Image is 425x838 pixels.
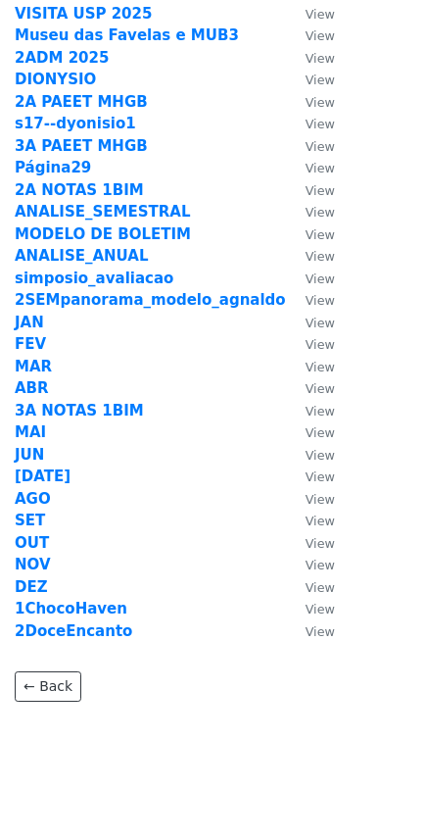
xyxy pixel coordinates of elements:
small: View [306,536,335,551]
a: MODELO DE BOLETIM [15,225,191,243]
a: View [286,423,335,441]
a: View [286,402,335,419]
a: 2SEMpanorama_modelo_agnaldo [15,291,286,309]
a: ABR [15,379,49,397]
a: ANALISE_SEMESTRAL [15,203,190,221]
small: View [306,95,335,110]
a: Museu das Favelas e MUB3 [15,26,239,44]
a: View [286,578,335,596]
strong: Página29 [15,159,91,176]
small: View [306,51,335,66]
a: MAI [15,423,46,441]
a: View [286,5,335,23]
a: View [286,159,335,176]
small: View [306,117,335,131]
small: View [306,337,335,352]
a: View [286,291,335,309]
a: View [286,137,335,155]
a: View [286,468,335,485]
strong: AGO [15,490,51,508]
a: View [286,181,335,199]
a: View [286,534,335,552]
small: View [306,404,335,419]
a: View [286,622,335,640]
small: View [306,514,335,528]
a: View [286,379,335,397]
a: NOV [15,556,51,573]
strong: 2A PAEET MHGB [15,93,148,111]
small: View [306,73,335,87]
a: View [286,270,335,287]
small: View [306,558,335,572]
a: ANALISE_ANUAL [15,247,149,265]
iframe: Chat Widget [327,744,425,838]
small: View [306,448,335,463]
small: View [306,7,335,22]
a: VISITA USP 2025 [15,5,152,23]
a: SET [15,512,45,529]
a: View [286,446,335,464]
a: View [286,49,335,67]
a: View [286,314,335,331]
a: View [286,115,335,132]
a: 3A PAEET MHGB [15,137,148,155]
a: JUN [15,446,44,464]
small: View [306,624,335,639]
small: View [306,360,335,374]
a: View [286,225,335,243]
a: View [286,203,335,221]
small: View [306,293,335,308]
a: JAN [15,314,44,331]
a: View [286,335,335,353]
small: View [306,469,335,484]
a: [DATE] [15,468,71,485]
a: View [286,93,335,111]
a: simposio_avaliacao [15,270,173,287]
a: View [286,600,335,617]
strong: 2DoceEncanto [15,622,132,640]
a: View [286,358,335,375]
a: View [286,490,335,508]
a: OUT [15,534,49,552]
small: View [306,227,335,242]
small: View [306,381,335,396]
small: View [306,580,335,595]
a: 2A NOTAS 1BIM [15,181,144,199]
strong: s17--dyonisio1 [15,115,136,132]
a: MAR [15,358,52,375]
a: View [286,247,335,265]
a: DEZ [15,578,48,596]
small: View [306,425,335,440]
a: 2ADM 2025 [15,49,109,67]
a: View [286,26,335,44]
a: 3A NOTAS 1BIM [15,402,144,419]
small: View [306,139,335,154]
a: View [286,512,335,529]
a: View [286,556,335,573]
div: Widget de chat [327,744,425,838]
small: View [306,602,335,616]
a: 1ChocoHaven [15,600,127,617]
small: View [306,28,335,43]
small: View [306,161,335,175]
small: View [306,205,335,220]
